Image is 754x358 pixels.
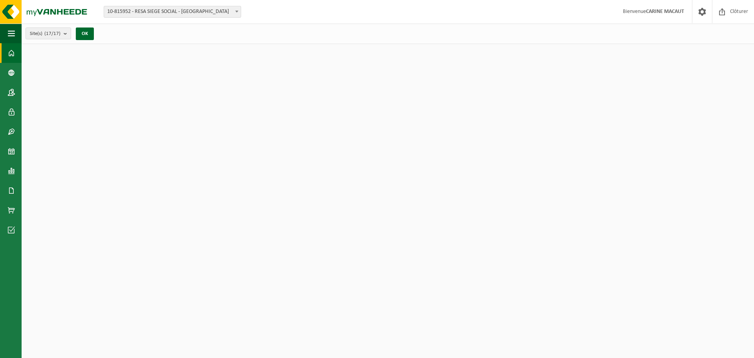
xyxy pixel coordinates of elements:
count: (17/17) [44,31,60,36]
span: 10-815952 - RESA SIEGE SOCIAL - LIÈGE [104,6,241,18]
span: 10-815952 - RESA SIEGE SOCIAL - LIÈGE [104,6,241,17]
strong: CARINE MACAUT [646,9,684,15]
span: Site(s) [30,28,60,40]
button: Site(s)(17/17) [26,28,71,39]
button: OK [76,28,94,40]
